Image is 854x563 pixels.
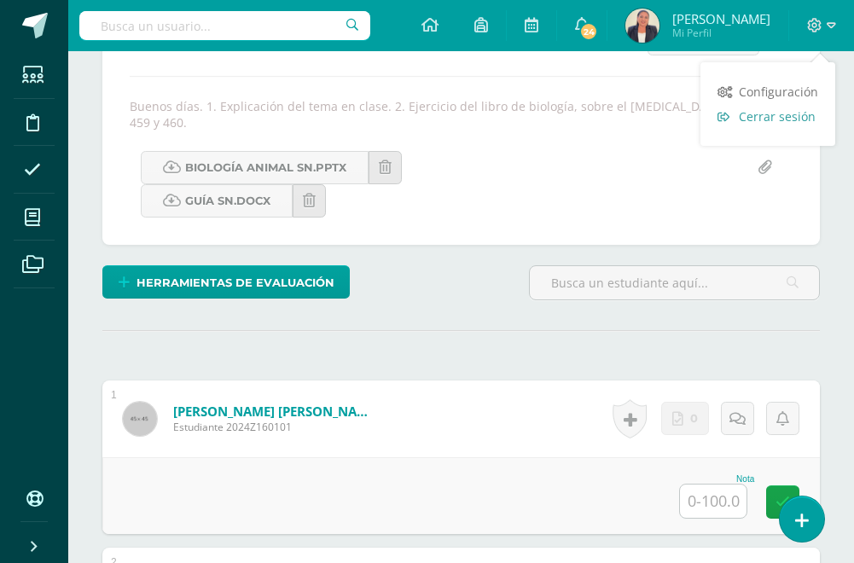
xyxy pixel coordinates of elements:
[579,22,598,41] span: 24
[530,266,819,299] input: Busca un estudiante aquí...
[625,9,659,43] img: 8bc7430e3f8928aa100dcf47602cf1d2.png
[173,403,378,420] a: [PERSON_NAME] [PERSON_NAME]
[137,267,334,299] span: Herramientas de evaluación
[123,98,799,131] div: Buenos días. 1. Explicación del tema en clase. 2. Ejercicio del libro de biología, sobre el [MEDI...
[672,10,770,27] span: [PERSON_NAME]
[102,265,350,299] a: Herramientas de evaluación
[141,151,369,184] a: Biología animal SN.pptx
[739,84,818,100] span: Configuración
[700,79,835,104] a: Configuración
[679,474,754,484] div: Nota
[739,108,816,125] span: Cerrar sesión
[123,402,157,436] img: 45x45
[79,11,370,40] input: Busca un usuario...
[672,26,770,40] span: Mi Perfil
[690,403,698,434] span: 0
[173,420,378,434] span: Estudiante 2024Z160101
[680,485,747,518] input: 0-100.0
[141,184,293,218] a: GUÍA SN.docx
[700,104,835,129] a: Cerrar sesión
